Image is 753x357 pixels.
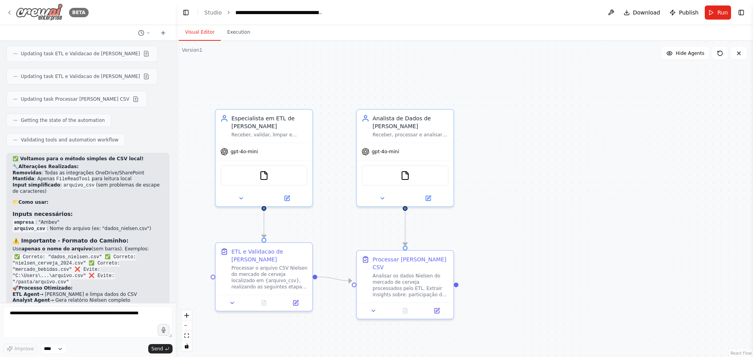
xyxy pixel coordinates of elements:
li: → Gera relatório Nielsen completo [13,297,163,304]
li: : (sem problemas de escape de caracteres) [13,182,163,195]
h2: 🚀 [13,285,163,292]
strong: Alterações Realizadas: [18,164,79,169]
strong: ✅ Voltamos para o método simples de CSV local! [13,156,144,161]
button: Hide Agents [662,47,709,60]
span: Download [633,9,660,16]
nav: breadcrumb [204,9,324,16]
strong: ⚠️ Importante - Formato do Caminho: [13,237,129,244]
p: Use (sem barras). Exemplos: [13,246,163,252]
div: Receber, processar e analisar dados da Nielsen sobre o mercado de cerveja em planilhas CSV, extra... [373,132,449,138]
strong: Mantida [13,176,34,181]
strong: Analyst Agent [13,297,50,303]
strong: Processo Otimizado: [18,285,73,291]
li: : "Ambev" [13,219,163,226]
div: Especialista em ETL de [PERSON_NAME]Receber, validar, limpar e estruturar arquivos CSV da Nielsen... [215,109,313,207]
span: Improve [15,346,34,352]
div: Analista de Dados de [PERSON_NAME]Receber, processar e analisar dados da Nielsen sobre o mercado ... [356,109,454,207]
button: Switch to previous chat [135,28,154,38]
div: Receber, validar, limpar e estruturar arquivos CSV da Nielsen sobre mercado de cerveja, garantind... [231,132,307,138]
li: : Nome do arquivo (ex: "dados_nielsen.csv") [13,226,163,232]
div: ETL e Validacao de [PERSON_NAME] [231,248,307,263]
button: Show right sidebar [736,7,747,18]
strong: Removidas [13,170,42,176]
g: Edge from 7023bc7d-371c-465d-8e70-4d31916dca24 to 15c8bee4-177b-4496-a5c9-f59a53682f24 [260,211,268,238]
h2: 📁 [13,199,163,206]
code: empresa [13,219,35,226]
div: React Flow controls [182,310,192,351]
h2: 🔧 [13,164,163,170]
img: Logo [16,4,63,21]
button: Open in side panel [406,194,450,203]
button: Open in side panel [423,306,450,315]
strong: Inputs necessários: [13,211,73,217]
button: Run [705,5,731,20]
code: ✅ Correto: "dados_nielsen.csv" ✅ Correto: "nielsen_cerveja_2024.csv" ✅ Correto: "mercado_bebidas.... [13,254,136,286]
img: FileReadTool [259,171,269,180]
span: Send [151,346,163,352]
button: Visual Editor [179,24,221,41]
li: : Todas as integrações OneDrive/SharePoint [13,170,163,176]
a: Studio [204,9,222,16]
span: Validating tools and automation workflow [21,137,118,143]
img: FileReadTool [400,171,410,180]
strong: Como usar: [18,199,48,205]
button: Hide left sidebar [180,7,191,18]
div: Analista de Dados de [PERSON_NAME] [373,114,449,130]
g: Edge from 15c8bee4-177b-4496-a5c9-f59a53682f24 to 4c278cb0-e9da-44f9-ad62-f659980b539e [317,273,352,285]
button: Open in side panel [265,194,309,203]
g: Edge from 2b29bdb4-dc11-43ff-85de-aef54961af0f to 4c278cb0-e9da-44f9-ad62-f659980b539e [401,211,409,246]
strong: ETL Agent [13,292,40,297]
div: Especialista em ETL de [PERSON_NAME] [231,114,307,130]
span: gpt-4o-mini [372,149,399,155]
span: gpt-4o-mini [231,149,258,155]
button: zoom out [182,321,192,331]
button: fit view [182,331,192,341]
button: Open in side panel [282,298,309,308]
span: Updating task Processar [PERSON_NAME] CSV [21,96,129,102]
button: No output available [389,306,422,315]
div: Processar [PERSON_NAME] CSVAnalisar os dados Nielsen do mercado de cerveja processados pelo ETL. ... [356,250,454,319]
a: React Flow attribution [731,351,752,355]
span: Run [717,9,728,16]
code: arquivo_csv [13,225,47,232]
li: : Apenas para leitura local [13,176,163,182]
strong: Input simplificado [13,182,60,188]
li: → [PERSON_NAME] e limpa dados do CSV [13,292,163,298]
button: Improve [3,344,37,354]
span: Getting the state of the automation [21,117,105,123]
button: Execution [221,24,256,41]
button: Download [620,5,664,20]
button: toggle interactivity [182,341,192,351]
span: Publish [679,9,698,16]
div: Processar o arquivo CSV Nielsen do mercado de cerveja localizado em {arquivo_csv}, realizando as ... [231,265,307,290]
button: Click to speak your automation idea [158,324,169,336]
span: Updating task ETL e Validacao de [PERSON_NAME] [21,51,140,57]
div: ETL e Validacao de [PERSON_NAME]Processar o arquivo CSV Nielsen do mercado de cerveja localizado ... [215,242,313,312]
div: Version 1 [182,47,202,53]
div: Analisar os dados Nielsen do mercado de cerveja processados pelo ETL. Extrair insights sobre: par... [373,273,449,298]
span: Hide Agents [676,50,704,56]
span: Updating task ETL e Validacao de [PERSON_NAME] [21,73,140,80]
button: Send [148,344,173,353]
button: zoom in [182,310,192,321]
button: Start a new chat [157,28,169,38]
div: BETA [69,8,89,17]
button: Publish [666,5,702,20]
div: Processar [PERSON_NAME] CSV [373,256,449,271]
button: No output available [247,298,281,308]
strong: apenas o nome do arquivo [21,246,91,252]
code: FileReadTool [55,176,91,183]
code: arquivo_csv [62,182,96,189]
